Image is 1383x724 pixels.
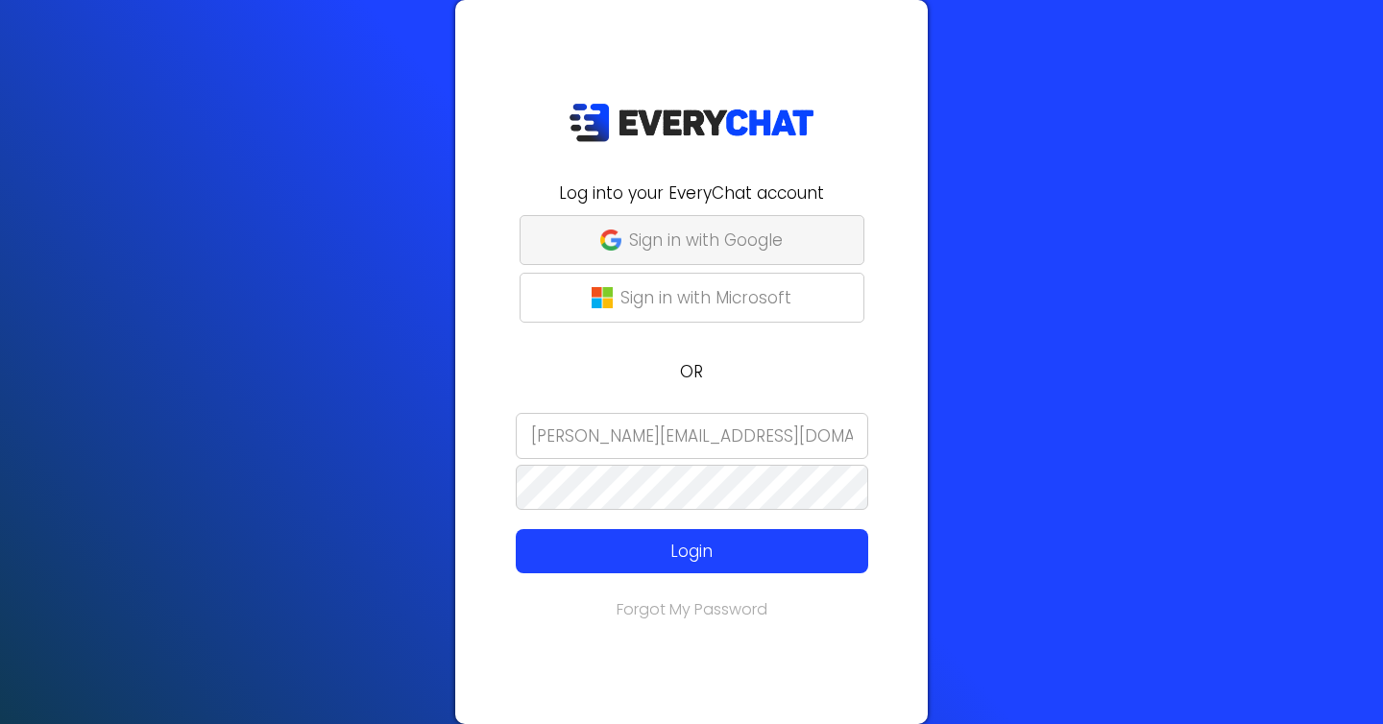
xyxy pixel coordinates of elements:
[520,273,864,323] button: Sign in with Microsoft
[520,215,864,265] button: Sign in with Google
[629,228,783,253] p: Sign in with Google
[467,359,916,384] p: OR
[516,413,868,459] input: Email
[516,529,868,573] button: Login
[551,539,833,564] p: Login
[617,598,767,620] a: Forgot My Password
[600,229,621,251] img: google-g.png
[592,287,613,308] img: microsoft-logo.png
[620,285,791,310] p: Sign in with Microsoft
[569,103,814,142] img: EveryChat_logo_dark.png
[467,181,916,205] h2: Log into your EveryChat account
